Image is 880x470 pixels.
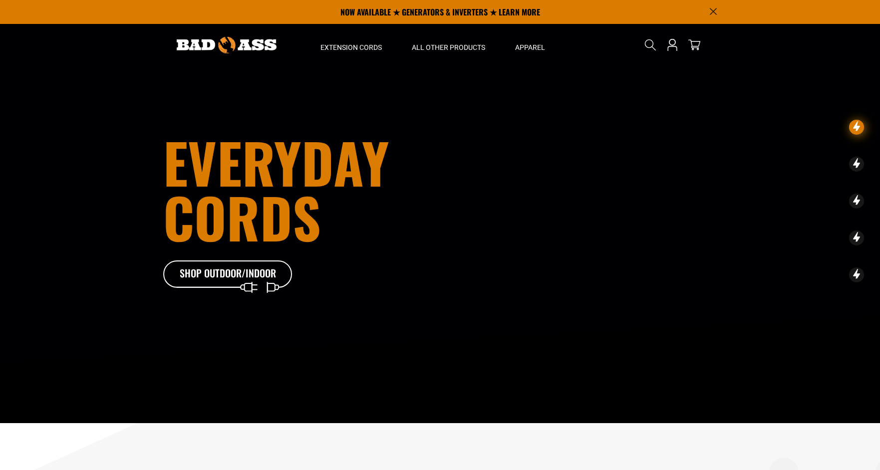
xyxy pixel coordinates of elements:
summary: Apparel [500,24,560,66]
span: Extension Cords [320,43,382,52]
summary: Search [642,37,658,53]
h1: Everyday cords [163,135,496,244]
a: Shop Outdoor/Indoor [163,260,293,288]
span: Apparel [515,43,545,52]
summary: All Other Products [397,24,500,66]
span: All Other Products [412,43,485,52]
img: Bad Ass Extension Cords [177,37,277,53]
summary: Extension Cords [305,24,397,66]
